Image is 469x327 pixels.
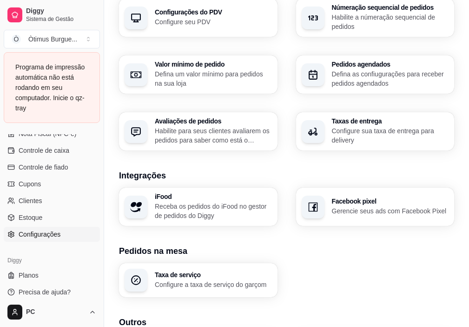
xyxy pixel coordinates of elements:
[155,193,272,200] h3: iFood
[26,308,85,316] span: PC
[332,206,449,216] p: Gerencie seus ads com Facebook Pixel
[26,15,96,23] span: Sistema de Gestão
[119,55,277,94] button: Valor mínimo de pedidoDefina um valor mínimo para pedidos na sua loja
[332,198,449,204] h3: Facebook pixel
[4,177,100,191] a: Cupons
[4,210,100,225] a: Estoque
[119,169,454,182] h3: Integrações
[19,230,60,239] span: Configurações
[19,196,42,205] span: Clientes
[155,61,272,68] h3: Valor mínimo de pedido
[4,227,100,242] a: Configurações
[4,4,100,26] a: DiggySistema de Gestão
[12,34,21,44] span: Ò
[155,280,272,289] p: Configure a taxa de serviço do garçom
[19,271,39,280] span: Planos
[19,146,69,155] span: Controle de caixa
[155,9,272,15] h3: Configurações do PDV
[19,163,68,172] span: Controle de fiado
[332,118,449,124] h3: Taxas de entrega
[19,179,41,189] span: Cupons
[155,272,272,278] h3: Taxa de serviço
[155,202,272,220] p: Receba os pedidos do iFood no gestor de pedidos do Diggy
[296,112,455,150] button: Taxas de entregaConfigure sua taxa de entrega para delivery
[332,4,449,11] h3: Númeração sequencial de pedidos
[332,13,449,31] p: Habilite a númeração sequencial de pedidos
[4,285,100,300] a: Precisa de ajuda?
[119,112,277,150] button: Avaliações de pedidosHabilite para seus clientes avaliarem os pedidos para saber como está o feed...
[296,188,455,226] button: Facebook pixelGerencie seus ads com Facebook Pixel
[296,55,455,94] button: Pedidos agendadosDefina as confiugurações para receber pedidos agendados
[155,17,272,27] p: Configure seu PDV
[119,188,277,226] button: iFoodReceba os pedidos do iFood no gestor de pedidos do Diggy
[4,193,100,208] a: Clientes
[28,34,77,44] div: Òtimus Burgue ...
[19,287,71,297] span: Precisa de ajuda?
[332,69,449,88] p: Defina as confiugurações para receber pedidos agendados
[119,245,454,258] h3: Pedidos na mesa
[332,126,449,145] p: Configure sua taxa de entrega para delivery
[155,118,272,124] h3: Avaliações de pedidos
[155,69,272,88] p: Defina um valor mínimo para pedidos na sua loja
[15,62,88,113] div: Programa de impressão automática não está rodando em seu computador. Inicie o qz-tray
[155,126,272,145] p: Habilite para seus clientes avaliarem os pedidos para saber como está o feedback da sua loja
[4,143,100,158] a: Controle de caixa
[119,263,277,297] button: Taxa de serviçoConfigure a taxa de serviço do garçom
[332,61,449,68] h3: Pedidos agendados
[4,301,100,323] button: PC
[19,213,42,222] span: Estoque
[4,253,100,268] div: Diggy
[4,268,100,283] a: Planos
[26,7,96,15] span: Diggy
[4,30,100,48] button: Select a team
[4,160,100,175] a: Controle de fiado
